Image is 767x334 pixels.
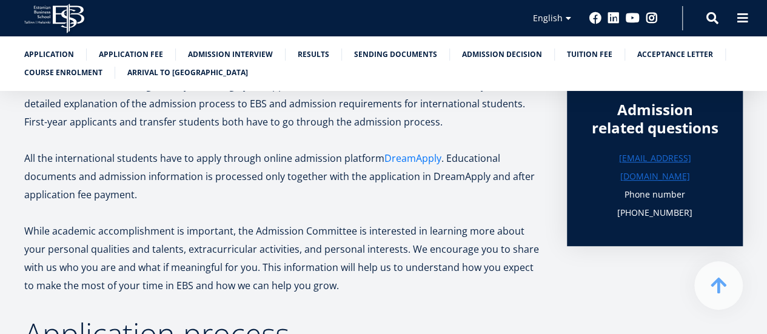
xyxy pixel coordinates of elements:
a: Arrival to [GEOGRAPHIC_DATA] [127,67,248,79]
a: Admission interview [188,48,273,61]
a: Application fee [99,48,163,61]
a: Sending documents [354,48,437,61]
a: Course enrolment [24,67,102,79]
a: Acceptance letter [637,48,713,61]
a: [EMAIL_ADDRESS][DOMAIN_NAME] [591,149,718,185]
a: Instagram [646,12,658,24]
p: We look forward to learning about you through your application to Estonian Business School. Here ... [24,76,543,131]
div: Admission related questions [591,101,718,137]
a: Linkedin [608,12,620,24]
a: Tuition fee [567,48,612,61]
a: Facebook [589,12,601,24]
a: Youtube [626,12,640,24]
p: Phone number [PHONE_NUMBER] [591,185,718,222]
a: Application [24,48,74,61]
p: All the international students have to apply through online admission platform . Educational docu... [24,149,543,204]
a: DreamApply [384,149,441,167]
p: While academic accomplishment is important, the Admission Committee is interested in learning mor... [24,222,543,295]
a: Results [298,48,329,61]
a: Admission decision [462,48,542,61]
